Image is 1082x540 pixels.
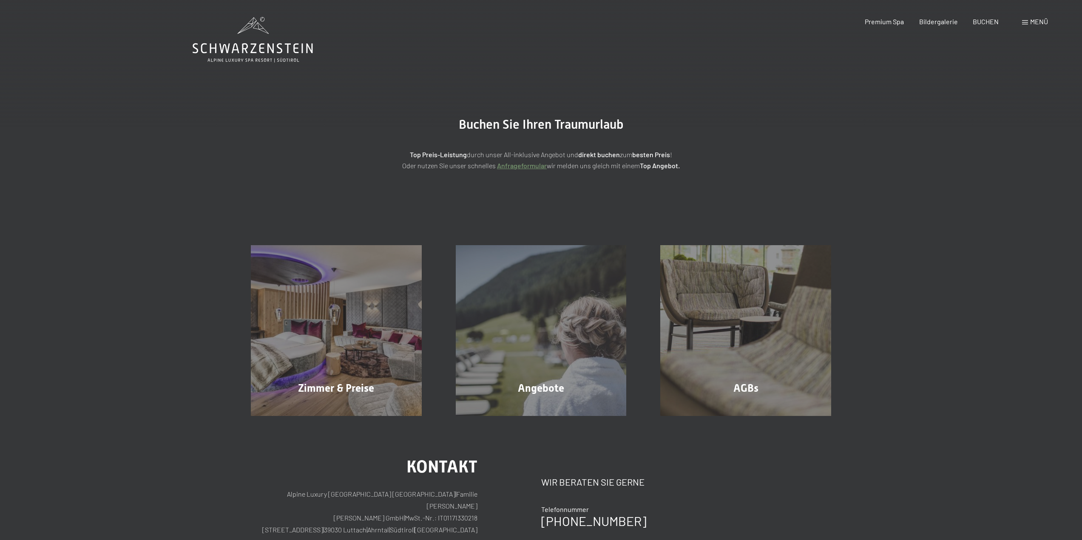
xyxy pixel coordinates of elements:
[541,476,645,487] span: Wir beraten Sie gerne
[865,17,904,25] a: Premium Spa
[406,457,477,477] span: Kontakt
[643,245,848,416] a: Buchung AGBs
[497,161,547,170] a: Anfrageformular
[234,245,439,416] a: Buchung Zimmer & Preise
[414,526,415,534] span: |
[640,161,680,170] strong: Top Angebot.
[518,382,564,394] span: Angebote
[439,245,644,416] a: Buchung Angebote
[541,505,589,513] span: Telefonnummer
[389,526,390,534] span: |
[541,513,646,529] a: [PHONE_NUMBER]
[919,17,958,25] a: Bildergalerie
[1030,17,1048,25] span: Menü
[323,526,324,534] span: |
[733,382,758,394] span: AGBs
[459,117,624,132] span: Buchen Sie Ihren Traumurlaub
[298,382,374,394] span: Zimmer & Preise
[578,150,620,158] strong: direkt buchen
[455,490,456,498] span: |
[329,149,754,171] p: durch unser All-inklusive Angebot und zum ! Oder nutzen Sie unser schnelles wir melden uns gleich...
[410,150,467,158] strong: Top Preis-Leistung
[251,488,477,536] p: Alpine Luxury [GEOGRAPHIC_DATA] [GEOGRAPHIC_DATA] Familie [PERSON_NAME] [PERSON_NAME] GmbH MwSt.-...
[366,526,367,534] span: |
[973,17,999,25] a: BUCHEN
[632,150,670,158] strong: besten Preis
[404,514,405,522] span: |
